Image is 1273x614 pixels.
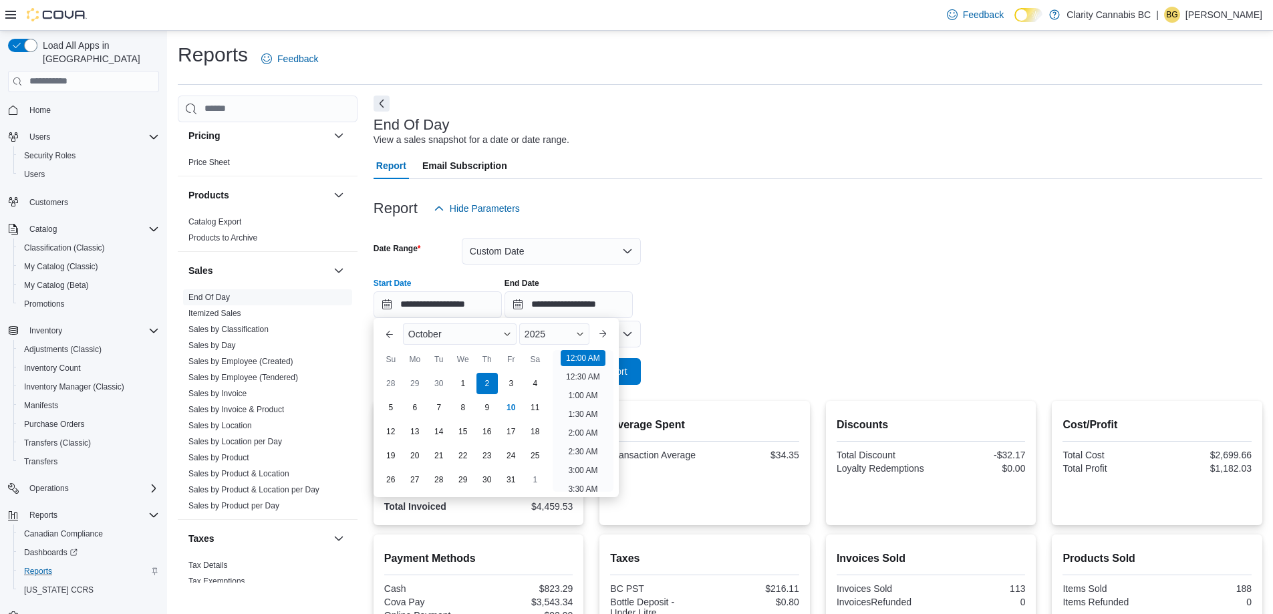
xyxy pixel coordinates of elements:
a: Sales by Day [188,341,236,350]
span: Sales by Location [188,420,252,431]
button: My Catalog (Classic) [13,257,164,276]
button: Inventory Manager (Classic) [13,377,164,396]
div: day-14 [428,421,450,442]
div: $216.11 [708,583,799,594]
div: 0 [1160,597,1252,607]
div: $823.29 [481,583,573,594]
label: End Date [505,278,539,289]
a: Transfers (Classic) [19,435,96,451]
div: Items Refunded [1063,597,1154,607]
a: Security Roles [19,148,81,164]
span: Report [376,152,406,179]
a: My Catalog (Classic) [19,259,104,275]
button: Catalog [24,221,62,237]
div: day-1 [525,469,546,490]
span: Promotions [19,296,159,312]
span: Dashboards [19,545,159,561]
div: day-8 [452,397,474,418]
button: Reports [24,507,63,523]
h2: Payment Methods [384,551,573,567]
p: Clarity Cannabis BC [1067,7,1151,23]
span: Transfers (Classic) [24,438,91,448]
div: $0.80 [708,597,799,607]
span: Customers [29,197,68,208]
a: Sales by Invoice [188,389,247,398]
button: Sales [188,264,328,277]
span: Classification (Classic) [24,243,105,253]
li: 2:30 AM [563,444,603,460]
div: Tu [428,349,450,370]
div: day-17 [501,421,522,442]
div: day-24 [501,445,522,466]
button: Users [24,129,55,145]
div: day-15 [452,421,474,442]
div: day-18 [525,421,546,442]
span: Sales by Product [188,452,249,463]
button: Hide Parameters [428,195,525,222]
div: Cash [384,583,476,594]
span: Inventory Count [24,363,81,373]
li: 12:00 AM [561,350,605,366]
span: Tax Exemptions [188,576,245,587]
span: Canadian Compliance [24,528,103,539]
div: Items Sold [1063,583,1154,594]
button: Reports [3,506,164,524]
span: Dashboards [24,547,78,558]
button: Operations [3,479,164,498]
span: Inventory Manager (Classic) [19,379,159,395]
li: 1:00 AM [563,388,603,404]
span: Reports [24,566,52,577]
span: Users [29,132,50,142]
h3: End Of Day [374,117,450,133]
button: Purchase Orders [13,415,164,434]
input: Press the down key to enter a popover containing a calendar. Press the escape key to close the po... [374,291,502,318]
span: Adjustments (Classic) [24,344,102,355]
span: Price Sheet [188,157,230,168]
div: Pricing [178,154,358,176]
button: Pricing [188,129,328,142]
button: My Catalog (Beta) [13,276,164,295]
div: day-6 [404,397,426,418]
span: Reports [29,510,57,520]
span: Sales by Employee (Tendered) [188,372,298,383]
button: Adjustments (Classic) [13,340,164,359]
div: day-12 [380,421,402,442]
span: My Catalog (Beta) [24,280,89,291]
div: day-29 [452,469,474,490]
span: Home [24,102,159,118]
span: End Of Day [188,292,230,303]
button: Next [374,96,390,112]
span: Reports [24,507,159,523]
button: Canadian Compliance [13,524,164,543]
div: day-31 [501,469,522,490]
a: Reports [19,563,57,579]
span: Reports [19,563,159,579]
span: Promotions [24,299,65,309]
a: Canadian Compliance [19,526,108,542]
div: Mo [404,349,426,370]
span: Users [19,166,159,182]
span: Operations [24,480,159,496]
a: Feedback [942,1,1009,28]
h3: Pricing [188,129,220,142]
div: day-9 [476,397,498,418]
a: Tax Exemptions [188,577,245,586]
a: Transfers [19,454,63,470]
label: Start Date [374,278,412,289]
a: Feedback [256,45,323,72]
div: 188 [1160,583,1252,594]
span: Purchase Orders [19,416,159,432]
span: BG [1166,7,1177,23]
li: 12:30 AM [561,369,605,385]
div: -$32.17 [934,450,1025,460]
button: Catalog [3,220,164,239]
span: Classification (Classic) [19,240,159,256]
a: Price Sheet [188,158,230,167]
div: $34.35 [708,450,799,460]
div: Sa [525,349,546,370]
a: Products to Archive [188,233,257,243]
li: 1:30 AM [563,406,603,422]
div: Total Cost [1063,450,1154,460]
span: Purchase Orders [24,419,85,430]
p: | [1156,7,1159,23]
